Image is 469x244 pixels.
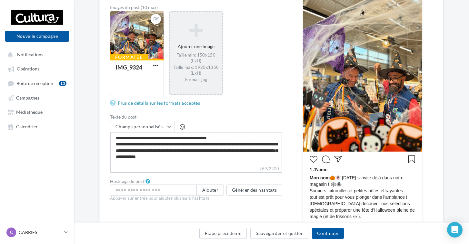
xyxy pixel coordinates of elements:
[5,226,69,239] a: C CABRIES
[110,115,282,119] label: Texte du post
[16,80,53,86] span: Boîte de réception
[10,229,13,236] span: C
[334,155,342,163] svg: Partager la publication
[4,121,70,132] a: Calendrier
[110,179,144,184] label: Hashtags du post
[115,64,142,71] div: IMG_9324
[310,155,317,163] svg: J’aime
[408,155,415,163] svg: Enregistrer
[199,228,247,239] button: Étape précédente
[59,81,66,86] div: 13
[110,165,282,173] label: 269/2200
[16,124,38,129] span: Calendrier
[4,106,70,118] a: Médiathèque
[16,110,43,115] span: Médiathèque
[250,228,308,239] button: Sauvegarder et quitter
[115,124,163,129] span: Champs personnalisés
[110,54,148,61] div: Formatée
[310,175,330,180] span: Mon nom
[5,31,69,42] button: Nouvelle campagne
[17,52,43,57] span: Notifications
[310,166,415,175] div: 1 J’aime
[322,155,330,163] svg: Commenter
[19,229,62,236] p: CABRIES
[447,222,463,238] div: Open Intercom Messenger
[4,77,70,89] a: Boîte de réception13
[312,228,344,239] button: Continuer
[4,48,68,60] button: Notifications
[197,185,224,196] button: Ajouter
[226,185,282,196] button: Générer des hashtags
[4,92,70,103] a: Campagnes
[4,63,70,74] a: Opérations
[17,66,39,72] span: Opérations
[16,95,39,101] span: Campagnes
[110,99,203,107] a: Plus de détails sur les formats acceptés
[310,175,415,220] span: 🎃👻 [DATE] s'invite déjà dans notre magasin ! 🕸️🕷️ Sorciers, citrouilles et petites bêtes effrayan...
[110,196,282,201] div: Appuyer sur entrée pour ajouter plusieurs hashtags
[110,5,282,10] div: Images du post (10 max)
[110,121,175,132] button: Champs personnalisés
[310,221,415,227] div: il y a 1 heure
